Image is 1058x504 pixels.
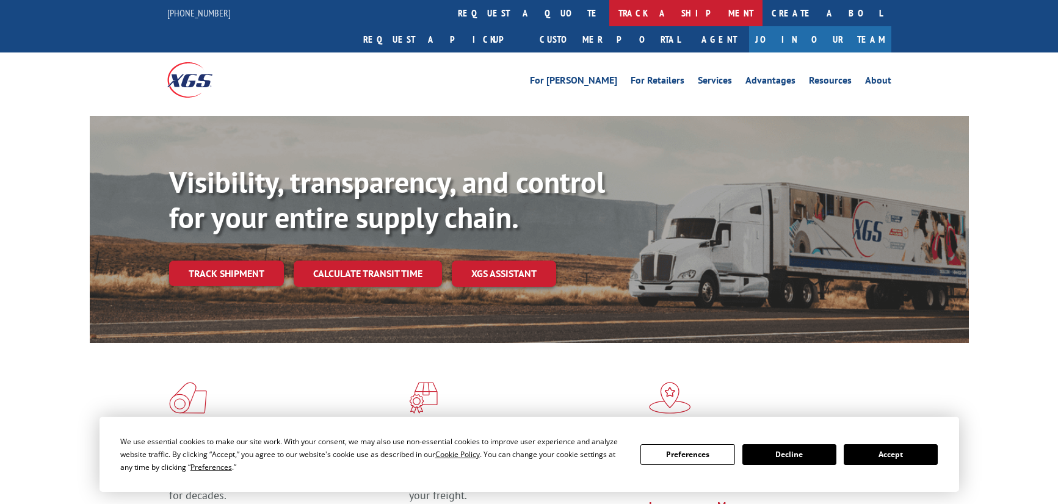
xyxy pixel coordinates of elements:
span: As an industry carrier of choice, XGS has brought innovation and dedication to flooring logistics... [169,459,399,502]
a: Request a pickup [354,26,531,52]
a: Advantages [745,76,795,89]
a: Track shipment [169,261,284,286]
b: Visibility, transparency, and control for your entire supply chain. [169,163,605,236]
a: Customer Portal [531,26,689,52]
span: Preferences [190,462,232,472]
a: Calculate transit time [294,261,442,287]
button: Preferences [640,444,734,465]
img: xgs-icon-total-supply-chain-intelligence-red [169,382,207,414]
a: XGS ASSISTANT [452,261,556,287]
img: xgs-icon-flagship-distribution-model-red [649,382,691,414]
a: Resources [809,76,852,89]
a: Agent [689,26,749,52]
a: For [PERSON_NAME] [530,76,617,89]
a: For Retailers [631,76,684,89]
span: Cookie Policy [435,449,480,459]
div: Cookie Consent Prompt [100,417,959,492]
button: Accept [844,444,938,465]
button: Decline [742,444,836,465]
a: [PHONE_NUMBER] [167,7,231,19]
a: Join Our Team [749,26,891,52]
a: Services [698,76,732,89]
a: About [865,76,891,89]
img: xgs-icon-focused-on-flooring-red [409,382,438,414]
div: We use essential cookies to make our site work. With your consent, we may also use non-essential ... [120,435,626,473]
